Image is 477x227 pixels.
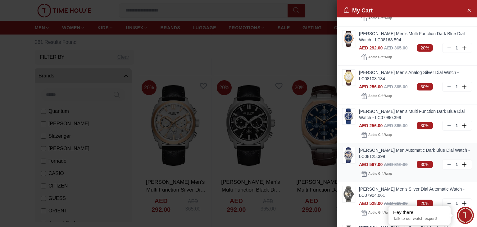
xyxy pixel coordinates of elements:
span: AED 660.00 [384,201,407,206]
p: 1 [454,84,459,90]
button: Addto Gift Wrap [359,92,394,100]
a: [PERSON_NAME] Men Automatic Dark Blue Dial Watch - LC08125.399 [359,147,472,160]
span: 30% [417,161,433,168]
img: ... [343,109,355,124]
img: ... [343,70,355,86]
span: Add to Gift Wrap [368,210,392,216]
span: AED 365.00 [384,84,407,89]
a: [PERSON_NAME] Men's Multi Function Dark Blue Dial Watch - LC08168.594 [359,30,472,43]
span: AED 256.00 [359,84,383,89]
span: 20% [417,44,433,52]
span: Add to Gift Wrap [368,171,392,177]
img: ... [343,186,355,202]
img: ... [343,31,355,47]
span: AED 365.00 [384,45,407,50]
p: 1 [454,123,459,129]
a: [PERSON_NAME] Men's Analog Silver Dial Watch - LC08108.134 [359,69,472,82]
span: Add to Gift Wrap [368,132,392,138]
span: Add to Gift Wrap [368,93,392,99]
button: Addto Gift Wrap [359,208,394,217]
span: AED 567.00 [359,162,383,167]
p: 1 [454,200,459,206]
span: AED 528.00 [359,201,383,206]
span: 20% [417,200,433,207]
button: Close Account [464,5,474,15]
p: 1 [454,161,459,168]
a: [PERSON_NAME] Men's Silver Dial Automatic Watch - LC07904.061 [359,186,472,198]
a: [PERSON_NAME] Men's Multi Function Dark Blue Dial Watch - LC07990.399 [359,108,472,121]
img: ... [343,147,355,163]
div: Chat Widget [457,207,474,224]
button: Addto Gift Wrap [359,53,394,62]
span: Add to Gift Wrap [368,54,392,60]
span: AED 256.00 [359,123,383,128]
button: Addto Gift Wrap [359,14,394,23]
button: Addto Gift Wrap [359,169,394,178]
span: Add to Gift Wrap [368,15,392,21]
span: 30% [417,83,433,90]
span: 30% [417,122,433,129]
p: 1 [454,45,459,51]
h2: My Cart [343,6,373,15]
p: Talk to our watch expert! [393,216,446,221]
span: AED 810.00 [384,162,407,167]
div: Hey there! [393,209,446,215]
button: Addto Gift Wrap [359,131,394,139]
span: AED 365.00 [384,123,407,128]
span: AED 292.00 [359,45,383,50]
